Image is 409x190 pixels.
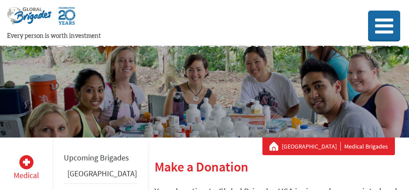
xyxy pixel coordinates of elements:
[19,155,33,169] div: Medical
[155,159,402,175] h2: Make a Donation
[64,168,137,183] li: Panama
[7,32,336,41] p: Every person is worth investment
[23,159,30,166] img: Medical
[269,142,388,151] div: Medical Brigades
[282,142,341,151] a: [GEOGRAPHIC_DATA]
[14,155,39,182] a: MedicalMedical
[67,168,137,179] a: [GEOGRAPHIC_DATA]
[14,169,39,182] p: Medical
[59,7,75,32] img: Global Brigades Celebrating 20 Years
[64,153,129,163] a: Upcoming Brigades
[64,148,137,168] li: Upcoming Brigades
[7,7,52,32] img: Global Brigades Logo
